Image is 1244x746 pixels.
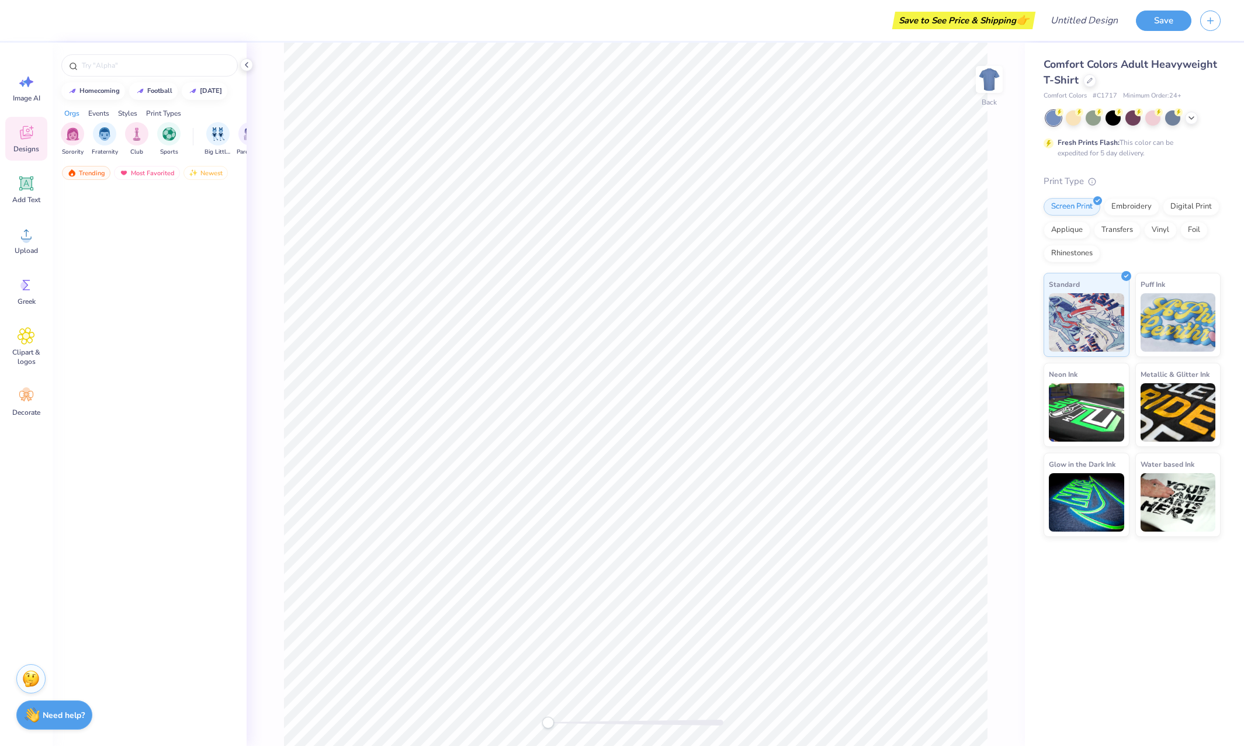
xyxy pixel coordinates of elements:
[7,348,46,366] span: Clipart & logos
[1093,91,1117,101] span: # C1717
[18,297,36,306] span: Greek
[61,82,125,100] button: homecoming
[61,122,84,157] div: filter for Sorority
[119,169,129,177] img: most_fav.gif
[244,127,257,141] img: Parent's Weekend Image
[125,122,148,157] div: filter for Club
[92,148,118,157] span: Fraternity
[68,88,77,95] img: trend_line.gif
[1163,198,1219,216] div: Digital Print
[114,166,180,180] div: Most Favorited
[1104,198,1159,216] div: Embroidery
[160,148,178,157] span: Sports
[129,82,178,100] button: football
[147,88,172,94] div: football
[92,122,118,157] button: filter button
[98,127,111,141] img: Fraternity Image
[66,127,79,141] img: Sorority Image
[1144,221,1177,239] div: Vinyl
[130,148,143,157] span: Club
[12,195,40,204] span: Add Text
[237,122,264,157] div: filter for Parent's Weekend
[182,82,227,100] button: [DATE]
[1049,473,1124,532] img: Glow in the Dark Ink
[1049,278,1080,290] span: Standard
[1141,383,1216,442] img: Metallic & Glitter Ink
[61,122,84,157] button: filter button
[62,148,84,157] span: Sorority
[205,122,231,157] button: filter button
[146,108,181,119] div: Print Types
[130,127,143,141] img: Club Image
[1141,368,1210,380] span: Metallic & Glitter Ink
[13,144,39,154] span: Designs
[1058,138,1120,147] strong: Fresh Prints Flash:
[62,166,110,180] div: Trending
[1049,293,1124,352] img: Standard
[982,97,997,107] div: Back
[43,710,85,721] strong: Need help?
[118,108,137,119] div: Styles
[205,122,231,157] div: filter for Big Little Reveal
[1049,458,1115,470] span: Glow in the Dark Ink
[157,122,181,157] div: filter for Sports
[79,88,120,94] div: homecoming
[88,108,109,119] div: Events
[1141,278,1165,290] span: Puff Ink
[200,88,222,94] div: halloween
[1044,198,1100,216] div: Screen Print
[1136,11,1191,31] button: Save
[1044,57,1217,87] span: Comfort Colors Adult Heavyweight T-Shirt
[15,246,38,255] span: Upload
[1049,368,1077,380] span: Neon Ink
[205,148,231,157] span: Big Little Reveal
[67,169,77,177] img: trending.gif
[1123,91,1181,101] span: Minimum Order: 24 +
[1058,137,1201,158] div: This color can be expedited for 5 day delivery.
[13,93,40,103] span: Image AI
[1044,245,1100,262] div: Rhinestones
[1041,9,1127,32] input: Untitled Design
[895,12,1032,29] div: Save to See Price & Shipping
[1180,221,1208,239] div: Foil
[1044,221,1090,239] div: Applique
[189,169,198,177] img: newest.gif
[64,108,79,119] div: Orgs
[1016,13,1029,27] span: 👉
[81,60,230,71] input: Try "Alpha"
[1141,293,1216,352] img: Puff Ink
[1044,91,1087,101] span: Comfort Colors
[157,122,181,157] button: filter button
[212,127,224,141] img: Big Little Reveal Image
[1049,383,1124,442] img: Neon Ink
[136,88,145,95] img: trend_line.gif
[978,68,1001,91] img: Back
[1141,458,1194,470] span: Water based Ink
[1141,473,1216,532] img: Water based Ink
[92,122,118,157] div: filter for Fraternity
[125,122,148,157] button: filter button
[237,148,264,157] span: Parent's Weekend
[188,88,197,95] img: trend_line.gif
[162,127,176,141] img: Sports Image
[183,166,228,180] div: Newest
[12,408,40,417] span: Decorate
[1094,221,1141,239] div: Transfers
[542,717,554,728] div: Accessibility label
[237,122,264,157] button: filter button
[1044,175,1221,188] div: Print Type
